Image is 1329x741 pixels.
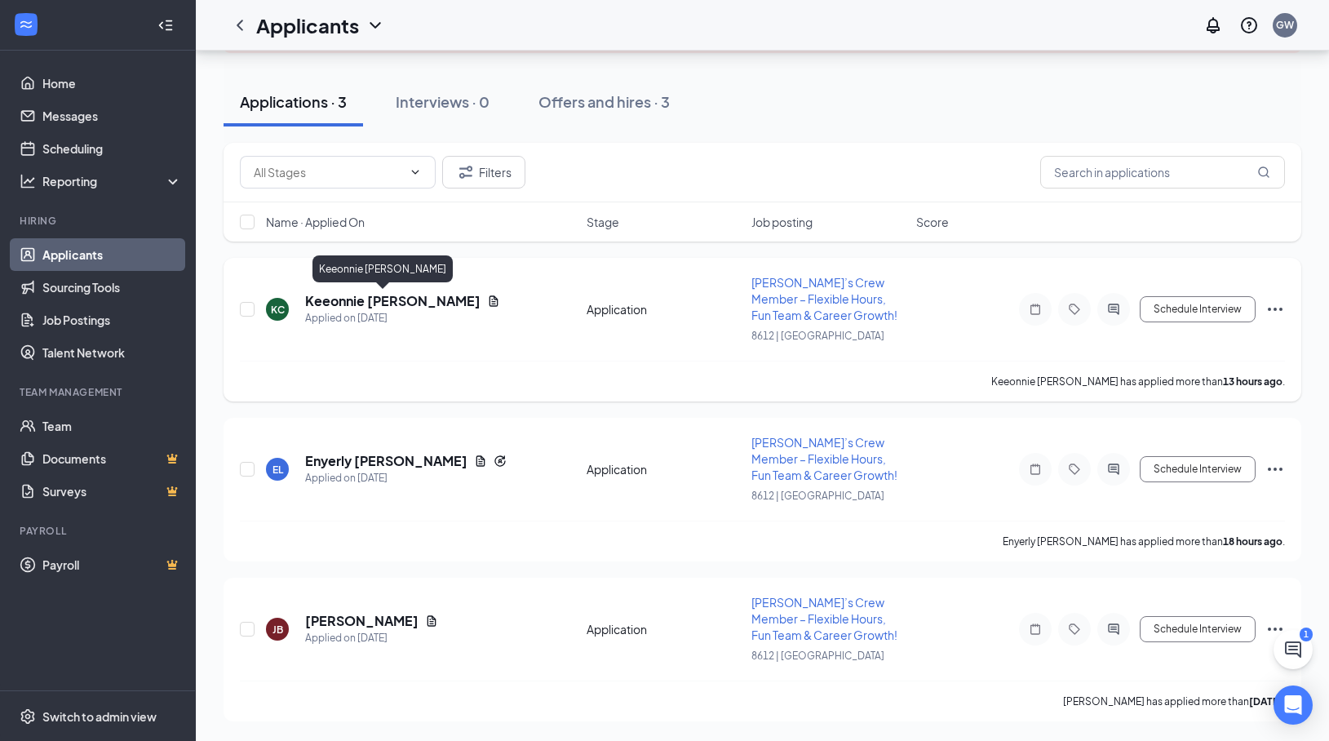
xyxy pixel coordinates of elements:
button: ChatActive [1274,630,1313,669]
div: Keeonnie [PERSON_NAME] [312,255,453,282]
a: PayrollCrown [42,548,182,581]
div: Applied on [DATE] [305,630,438,646]
svg: Document [487,295,500,308]
a: DocumentsCrown [42,442,182,475]
svg: ChevronDown [409,166,422,179]
div: Applications · 3 [240,91,347,112]
div: GW [1276,18,1294,32]
svg: ActiveChat [1104,623,1123,636]
b: 18 hours ago [1223,535,1282,548]
svg: Document [425,615,438,628]
svg: ActiveChat [1104,303,1123,316]
svg: Filter [456,162,476,182]
span: Stage [587,214,619,230]
a: Team [42,410,182,442]
h5: Keeonnie [PERSON_NAME] [305,292,481,310]
div: Open Intercom Messenger [1274,686,1313,725]
div: Interviews · 0 [396,91,490,112]
input: Search in applications [1040,156,1285,189]
p: Keeonnie [PERSON_NAME] has applied more than . [991,375,1285,388]
div: Applied on [DATE] [305,310,500,326]
a: Talent Network [42,336,182,369]
span: Score [916,214,949,230]
svg: ChatActive [1283,640,1303,659]
svg: Tag [1065,303,1084,316]
svg: Analysis [20,173,36,189]
span: [PERSON_NAME]’s Crew Member – Flexible Hours, Fun Team & Career Growth! [751,595,897,642]
div: JB [272,623,283,637]
b: [DATE] [1249,695,1282,708]
span: 8612 | [GEOGRAPHIC_DATA] [751,490,884,502]
div: Reporting [42,173,183,189]
svg: QuestionInfo [1239,16,1259,35]
svg: Notifications [1203,16,1223,35]
a: Home [42,67,182,100]
h5: [PERSON_NAME] [305,612,419,630]
b: 13 hours ago [1223,375,1282,388]
h5: Enyerly [PERSON_NAME] [305,452,467,470]
div: EL [272,463,283,477]
svg: Ellipses [1265,300,1285,319]
div: Application [587,461,742,477]
input: All Stages [254,163,402,181]
h1: Applicants [256,11,359,39]
div: Switch to admin view [42,708,157,725]
span: Job posting [751,214,813,230]
div: Team Management [20,385,179,399]
span: [PERSON_NAME]’s Crew Member – Flexible Hours, Fun Team & Career Growth! [751,435,897,482]
svg: Document [474,455,487,468]
svg: Note [1026,463,1045,476]
div: KC [271,303,285,317]
a: Scheduling [42,132,182,165]
div: Offers and hires · 3 [538,91,670,112]
svg: MagnifyingGlass [1257,166,1270,179]
p: Enyerly [PERSON_NAME] has applied more than . [1003,535,1285,548]
svg: Tag [1065,623,1084,636]
button: Schedule Interview [1140,616,1256,642]
svg: Note [1026,303,1045,316]
div: Application [587,621,742,637]
span: [PERSON_NAME]’s Crew Member – Flexible Hours, Fun Team & Career Growth! [751,275,897,322]
svg: ActiveChat [1104,463,1123,476]
span: 8612 | [GEOGRAPHIC_DATA] [751,650,884,662]
div: 1 [1300,628,1313,641]
svg: Collapse [157,17,174,33]
a: Messages [42,100,182,132]
a: Job Postings [42,304,182,336]
svg: Ellipses [1265,619,1285,639]
span: Name · Applied On [266,214,365,230]
p: [PERSON_NAME] has applied more than . [1063,694,1285,708]
a: Sourcing Tools [42,271,182,304]
svg: ChevronLeft [230,16,250,35]
button: Filter Filters [442,156,525,189]
div: Payroll [20,524,179,538]
svg: Note [1026,623,1045,636]
button: Schedule Interview [1140,456,1256,482]
a: SurveysCrown [42,475,182,508]
span: 8612 | [GEOGRAPHIC_DATA] [751,330,884,342]
div: Hiring [20,214,179,228]
svg: Ellipses [1265,459,1285,479]
svg: ChevronDown [365,16,385,35]
div: Applied on [DATE] [305,470,507,486]
svg: WorkstreamLogo [18,16,34,33]
a: Applicants [42,238,182,271]
svg: Tag [1065,463,1084,476]
svg: Reapply [494,455,507,468]
svg: Settings [20,708,36,725]
div: Application [587,301,742,317]
button: Schedule Interview [1140,296,1256,322]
